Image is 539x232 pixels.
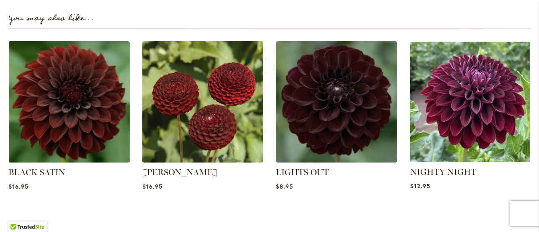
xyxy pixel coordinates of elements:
[8,41,130,163] img: BLACK SATIN
[8,167,65,177] a: BLACK SATIN
[410,156,531,164] a: Nighty Night
[142,41,264,163] img: CROSSFIELD EBONY
[142,156,264,164] a: CROSSFIELD EBONY
[142,182,163,190] span: $16.95
[142,167,217,177] a: [PERSON_NAME]
[276,167,329,177] a: LIGHTS OUT
[276,156,397,164] a: LIGHTS OUT
[6,202,30,226] iframe: Launch Accessibility Center
[407,39,533,165] img: Nighty Night
[410,167,476,177] a: NIGHTY NIGHT
[410,182,430,190] span: $12.95
[8,182,29,190] span: $16.95
[8,11,94,25] strong: You may also like...
[276,182,293,190] span: $8.95
[276,41,397,163] img: LIGHTS OUT
[8,156,130,164] a: BLACK SATIN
